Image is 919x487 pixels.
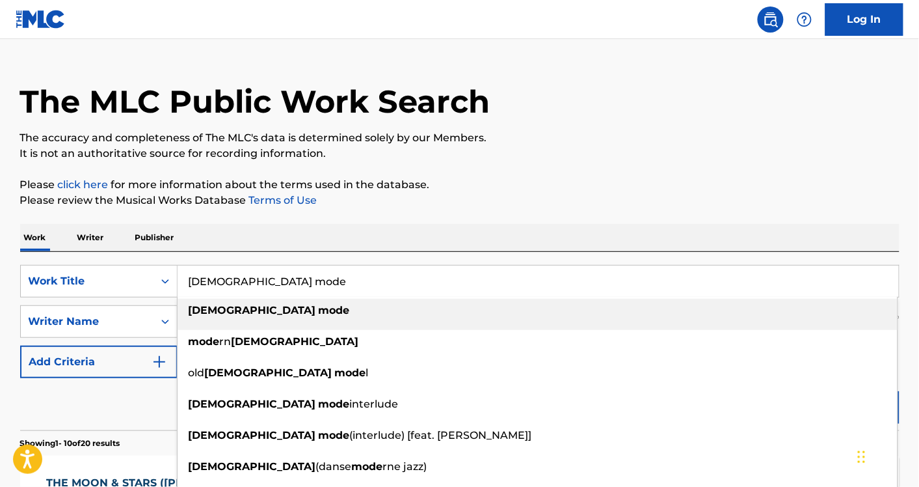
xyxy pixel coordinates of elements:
p: Showing 1 - 10 of 20 results [20,438,120,449]
strong: mode [352,460,383,473]
strong: [DEMOGRAPHIC_DATA] [189,429,316,441]
span: rn [220,335,232,348]
strong: [DEMOGRAPHIC_DATA] [232,335,359,348]
strong: mode [335,367,366,379]
img: search [763,12,779,27]
div: Writer Name [29,314,146,329]
strong: [DEMOGRAPHIC_DATA] [205,367,332,379]
p: Work [20,224,50,251]
a: Log In [825,3,903,36]
button: Add Criteria [20,346,178,378]
strong: mode [319,398,350,410]
span: old [189,367,205,379]
strong: mode [189,335,220,348]
span: l [366,367,369,379]
span: rne jazz) [383,460,427,473]
img: help [797,12,812,27]
strong: [DEMOGRAPHIC_DATA] [189,398,316,410]
form: Search Form [20,265,899,430]
h1: The MLC Public Work Search [20,82,490,121]
p: It is not an authoritative source for recording information. [20,146,899,161]
div: Drag [858,438,866,477]
p: Please review the Musical Works Database [20,193,899,208]
a: Public Search [758,7,784,33]
p: The accuracy and completeness of The MLC's data is determined solely by our Members. [20,130,899,146]
a: Terms of Use [246,194,317,206]
strong: mode [319,429,350,441]
a: click here [58,178,109,191]
img: MLC Logo [16,10,66,29]
p: Publisher [131,224,178,251]
img: 9d2ae6d4665cec9f34b9.svg [152,354,167,370]
div: Work Title [29,273,146,289]
span: (interlude) [feat. [PERSON_NAME]] [350,429,532,441]
p: Please for more information about the terms used in the database. [20,177,899,193]
p: Writer [73,224,108,251]
iframe: Chat Widget [854,424,919,487]
span: (danse [316,460,352,473]
strong: [DEMOGRAPHIC_DATA] [189,460,316,473]
div: Help [792,7,818,33]
strong: mode [319,304,350,316]
strong: [DEMOGRAPHIC_DATA] [189,304,316,316]
span: interlude [350,398,399,410]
